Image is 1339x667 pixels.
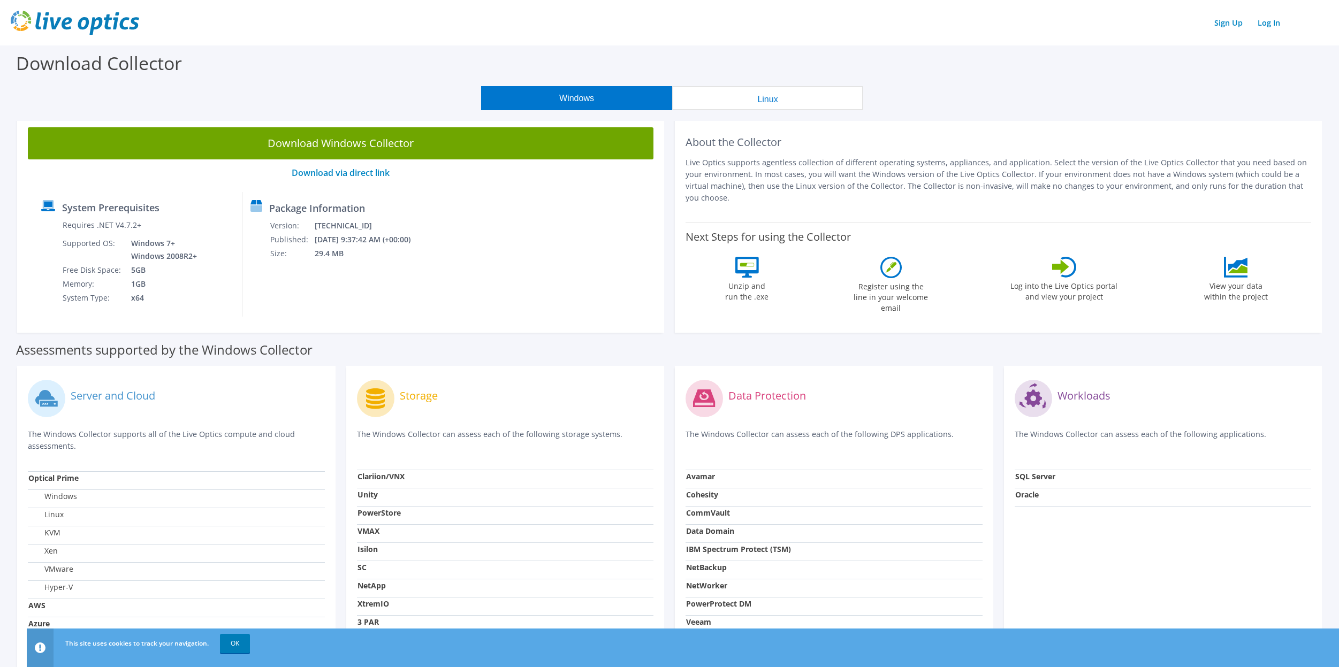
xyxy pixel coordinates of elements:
[314,219,425,233] td: [TECHNICAL_ID]
[686,231,851,243] label: Next Steps for using the Collector
[62,236,123,263] td: Supported OS:
[62,202,159,213] label: System Prerequisites
[1015,489,1039,500] strong: Oracle
[686,580,727,591] strong: NetWorker
[357,580,386,591] strong: NetApp
[62,291,123,305] td: System Type:
[686,508,730,518] strong: CommVault
[28,509,64,520] label: Linux
[28,582,73,593] label: Hyper-V
[270,219,314,233] td: Version:
[28,428,325,452] p: The Windows Collector supports all of the Live Optics compute and cloud assessments.
[686,562,727,572] strong: NetBackup
[65,639,209,648] span: This site uses cookies to track your navigation.
[1057,390,1110,401] label: Workloads
[220,634,250,653] a: OK
[28,127,653,159] a: Download Windows Collector
[672,86,863,110] button: Linux
[357,562,367,572] strong: SC
[16,51,182,75] label: Download Collector
[686,489,718,500] strong: Cohesity
[28,527,60,538] label: KVM
[357,428,654,450] p: The Windows Collector can assess each of the following storage systems.
[292,167,390,179] a: Download via direct link
[722,278,772,302] label: Unzip and run the .exe
[71,390,155,401] label: Server and Cloud
[11,11,139,35] img: live_optics_svg.svg
[62,277,123,291] td: Memory:
[1015,428,1312,450] p: The Windows Collector can assess each of the following applications.
[686,428,983,450] p: The Windows Collector can assess each of the following DPS applications.
[123,277,199,291] td: 1GB
[357,599,389,609] strong: XtremIO
[28,618,50,628] strong: Azure
[481,86,672,110] button: Windows
[1197,278,1274,302] label: View your data within the project
[686,157,1311,204] p: Live Optics supports agentless collection of different operating systems, appliances, and applica...
[269,203,365,213] label: Package Information
[314,233,425,247] td: [DATE] 9:37:42 AM (+00:00)
[400,390,438,401] label: Storage
[28,564,73,574] label: VMware
[270,233,314,247] td: Published:
[686,617,711,627] strong: Veeam
[28,546,58,556] label: Xen
[357,526,379,536] strong: VMAX
[357,471,405,481] strong: Clariion/VNX
[686,599,751,609] strong: PowerProtect DM
[28,473,79,483] strong: Optical Prime
[851,278,931,313] label: Register using the line in your welcome email
[1015,471,1055,481] strong: SQL Server
[686,526,734,536] strong: Data Domain
[62,263,123,277] td: Free Disk Space:
[686,544,791,554] strong: IBM Spectrum Protect (TSM)
[686,471,715,481] strong: Avamar
[16,344,313,355] label: Assessments supported by the Windows Collector
[686,136,1311,149] h2: About the Collector
[123,291,199,305] td: x64
[357,544,378,554] strong: Isilon
[357,617,379,627] strong: 3 PAR
[357,508,401,518] strong: PowerStore
[1252,15,1285,30] a: Log In
[314,247,425,260] td: 29.4 MB
[270,247,314,260] td: Size:
[123,263,199,277] td: 5GB
[28,600,45,610] strong: AWS
[728,390,806,401] label: Data Protection
[1209,15,1248,30] a: Sign Up
[123,236,199,263] td: Windows 7+ Windows 2008R2+
[1010,278,1118,302] label: Log into the Live Optics portal and view your project
[63,220,141,231] label: Requires .NET V4.7.2+
[28,491,77,502] label: Windows
[357,489,378,500] strong: Unity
